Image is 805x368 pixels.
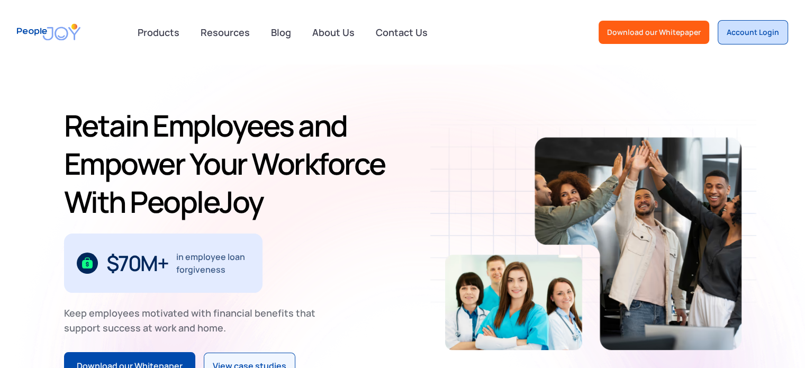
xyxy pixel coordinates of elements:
[64,106,399,221] h1: Retain Employees and Empower Your Workforce With PeopleJoy
[607,27,701,38] div: Download our Whitepaper
[64,306,324,335] div: Keep employees motivated with financial benefits that support success at work and home.
[599,21,709,44] a: Download our Whitepaper
[17,17,80,47] a: home
[535,137,741,350] img: Retain-Employees-PeopleJoy
[194,21,256,44] a: Resources
[727,27,779,38] div: Account Login
[718,20,788,44] a: Account Login
[369,21,434,44] a: Contact Us
[306,21,361,44] a: About Us
[265,21,297,44] a: Blog
[445,255,582,350] img: Retain-Employees-PeopleJoy
[64,234,263,293] div: 1 / 3
[106,255,168,272] div: $70M+
[176,250,250,276] div: in employee loan forgiveness
[131,22,186,43] div: Products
